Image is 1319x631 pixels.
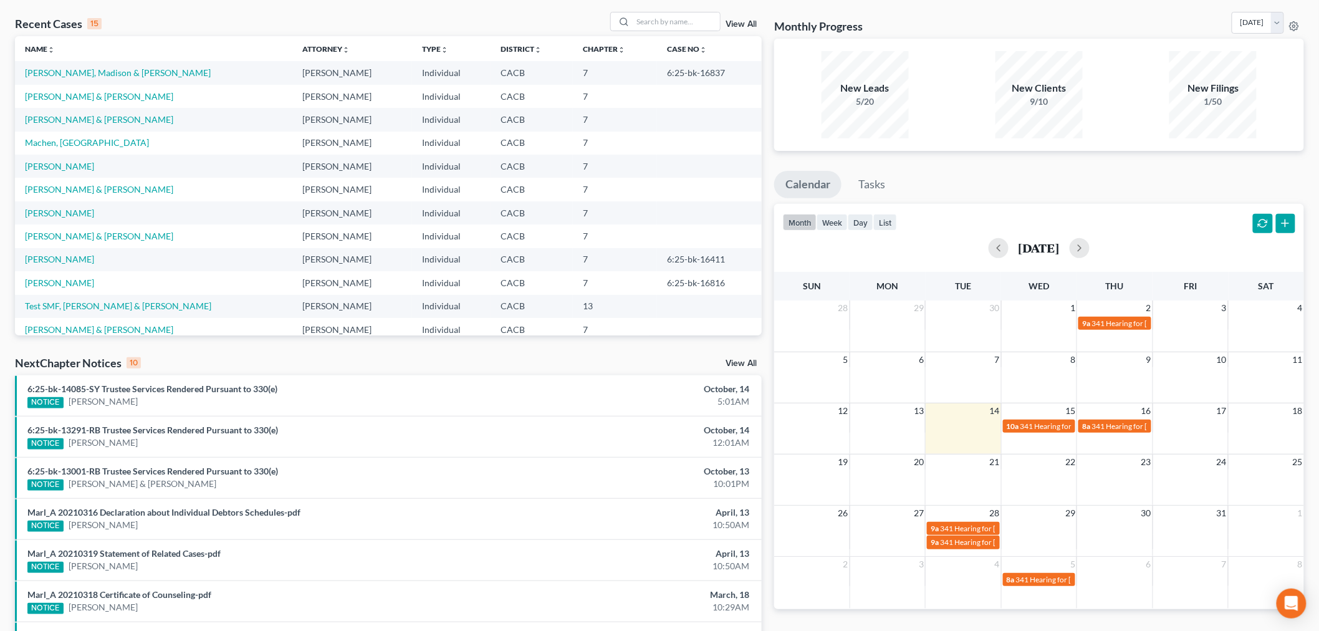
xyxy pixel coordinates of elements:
[27,562,64,573] div: NOTICE
[1145,352,1153,367] span: 9
[25,44,55,54] a: Nameunfold_more
[1140,506,1153,521] span: 30
[25,301,211,311] a: Test SMF, [PERSON_NAME] & [PERSON_NAME]
[412,318,491,341] td: Individual
[940,524,1149,533] span: 341 Hearing for [PERSON_NAME], Madison & [PERSON_NAME]
[491,178,573,201] td: CACB
[517,424,749,436] div: October, 14
[501,44,542,54] a: Districtunfold_more
[491,318,573,341] td: CACB
[25,184,173,195] a: [PERSON_NAME] & [PERSON_NAME]
[441,46,448,54] i: unfold_more
[517,465,749,478] div: October, 13
[25,208,94,218] a: [PERSON_NAME]
[412,248,491,271] td: Individual
[25,254,94,264] a: [PERSON_NAME]
[573,61,656,84] td: 7
[292,108,412,131] td: [PERSON_NAME]
[1007,421,1019,431] span: 10a
[817,214,848,231] button: week
[847,171,896,198] a: Tasks
[491,61,573,84] td: CACB
[1216,506,1228,521] span: 31
[292,248,412,271] td: [PERSON_NAME]
[1297,557,1304,572] span: 8
[27,521,64,532] div: NOTICE
[491,132,573,155] td: CACB
[292,155,412,178] td: [PERSON_NAME]
[1082,319,1090,328] span: 9a
[573,295,656,318] td: 13
[573,318,656,341] td: 7
[573,85,656,108] td: 7
[1019,241,1060,254] h2: [DATE]
[27,425,278,435] a: 6:25-bk-13291-RB Trustee Services Rendered Pursuant to 330(e)
[940,537,1052,547] span: 341 Hearing for [PERSON_NAME]
[1145,557,1153,572] span: 6
[412,132,491,155] td: Individual
[1145,301,1153,315] span: 2
[292,178,412,201] td: [PERSON_NAME]
[1069,301,1077,315] span: 1
[27,589,211,600] a: Marl_A 20210318 Certificate of Counseling-pdf
[517,383,749,395] div: October, 14
[25,137,149,148] a: Machen, [GEOGRAPHIC_DATA]
[1091,319,1203,328] span: 341 Hearing for [PERSON_NAME]
[956,281,972,291] span: Tue
[1064,455,1077,470] span: 22
[1020,421,1132,431] span: 341 Hearing for [PERSON_NAME]
[491,295,573,318] td: CACB
[517,601,749,614] div: 10:29AM
[618,46,625,54] i: unfold_more
[491,85,573,108] td: CACB
[517,436,749,449] div: 12:01AM
[989,455,1001,470] span: 21
[877,281,899,291] span: Mon
[1082,421,1090,431] span: 8a
[27,479,64,491] div: NOTICE
[913,455,925,470] span: 20
[292,85,412,108] td: [PERSON_NAME]
[931,524,939,533] span: 9a
[726,359,757,368] a: View All
[774,171,842,198] a: Calendar
[657,271,762,294] td: 6:25-bk-16816
[837,301,850,315] span: 28
[292,132,412,155] td: [PERSON_NAME]
[27,383,277,394] a: 6:25-bk-14085-SY Trustee Services Rendered Pursuant to 330(e)
[69,519,138,531] a: [PERSON_NAME]
[1216,352,1228,367] span: 10
[918,557,925,572] span: 3
[87,18,102,29] div: 15
[803,281,821,291] span: Sun
[15,16,102,31] div: Recent Cases
[726,20,757,29] a: View All
[412,108,491,131] td: Individual
[27,603,64,614] div: NOTICE
[517,519,749,531] div: 10:50AM
[573,155,656,178] td: 7
[27,548,221,559] a: Marl_A 20210319 Statement of Related Cases-pdf
[412,178,491,201] td: Individual
[633,12,720,31] input: Search by name...
[27,397,64,408] div: NOTICE
[913,403,925,418] span: 13
[25,91,173,102] a: [PERSON_NAME] & [PERSON_NAME]
[995,95,1083,108] div: 9/10
[842,557,850,572] span: 2
[1069,557,1077,572] span: 5
[127,357,141,368] div: 10
[27,507,300,518] a: Marl_A 20210316 Declaration about Individual Debtors Schedules-pdf
[573,271,656,294] td: 7
[25,324,173,335] a: [PERSON_NAME] & [PERSON_NAME]
[412,201,491,224] td: Individual
[517,547,749,560] div: April, 13
[292,295,412,318] td: [PERSON_NAME]
[491,201,573,224] td: CACB
[69,395,138,408] a: [PERSON_NAME]
[1216,403,1228,418] span: 17
[1221,557,1228,572] span: 7
[1169,81,1257,95] div: New Filings
[989,301,1001,315] span: 30
[491,248,573,271] td: CACB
